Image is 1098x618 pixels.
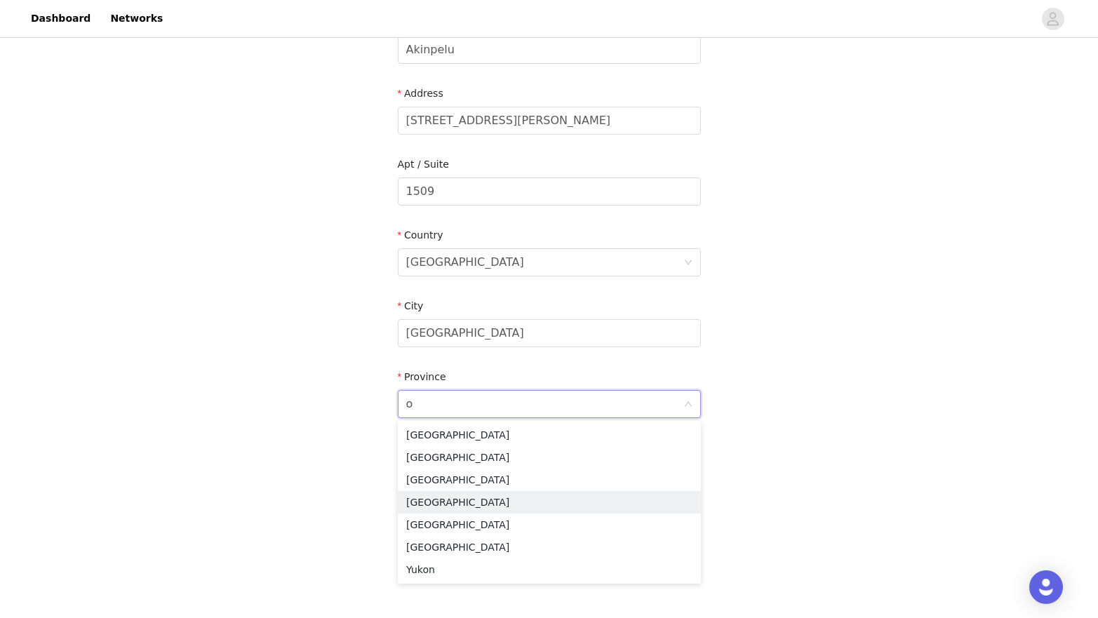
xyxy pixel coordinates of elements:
li: [GEOGRAPHIC_DATA] [398,424,701,446]
i: icon: down [684,258,692,268]
label: Address [398,88,443,99]
li: [GEOGRAPHIC_DATA] [398,513,701,536]
li: Yukon [398,558,701,581]
label: City [398,300,424,311]
li: [GEOGRAPHIC_DATA] [398,491,701,513]
div: Open Intercom Messenger [1029,570,1063,604]
li: [GEOGRAPHIC_DATA] [398,446,701,469]
li: [GEOGRAPHIC_DATA] [398,536,701,558]
a: Dashboard [22,3,99,34]
li: [GEOGRAPHIC_DATA] [398,469,701,491]
a: Networks [102,3,171,34]
label: Apt / Suite [398,159,449,170]
div: avatar [1046,8,1059,30]
i: icon: down [684,400,692,410]
div: Canada [406,249,524,276]
label: Country [398,229,443,241]
label: Province [398,371,446,382]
